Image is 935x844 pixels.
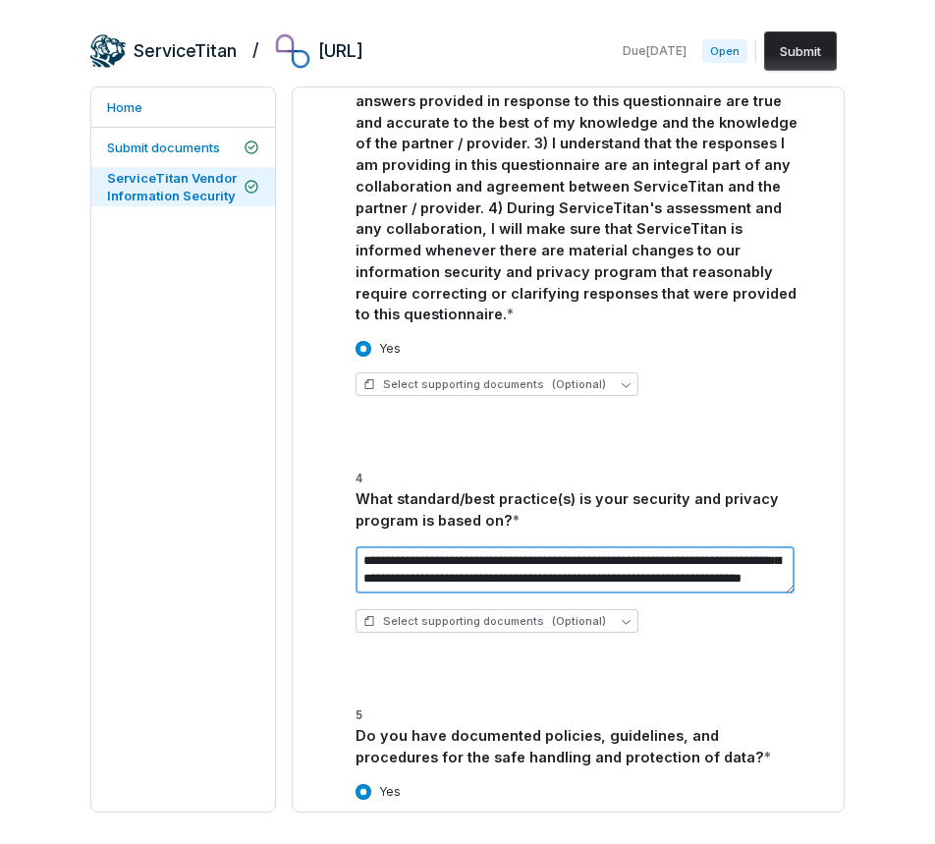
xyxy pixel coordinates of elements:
[764,31,837,71] button: Submit
[552,614,606,629] span: (Optional)
[356,725,804,768] div: Do you have documented policies, guidelines, and procedures for the safe handling and protection ...
[363,614,606,629] span: Select supporting documents
[356,709,362,723] span: 5
[356,473,362,486] span: 4
[91,167,275,206] a: ServiceTitan Vendor Information Security
[91,128,275,167] a: Submit documents
[552,377,606,392] span: (Optional)
[107,170,237,203] span: ServiceTitan Vendor Information Security
[91,87,275,127] a: Home
[356,488,804,532] div: What standard/best practice(s) is your security and privacy program is based on?
[318,38,363,64] h2: [URL]
[134,38,237,64] h2: ServiceTitan
[379,784,401,800] label: Yes
[252,33,259,63] h2: /
[702,39,747,63] span: Open
[356,27,804,326] div: Do you certify the following points on behalf of the partner or provider ServiceTitan is assessin...
[363,377,606,392] span: Select supporting documents
[623,43,687,59] span: Due [DATE]
[379,341,401,357] label: Yes
[107,140,220,155] span: Submit documents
